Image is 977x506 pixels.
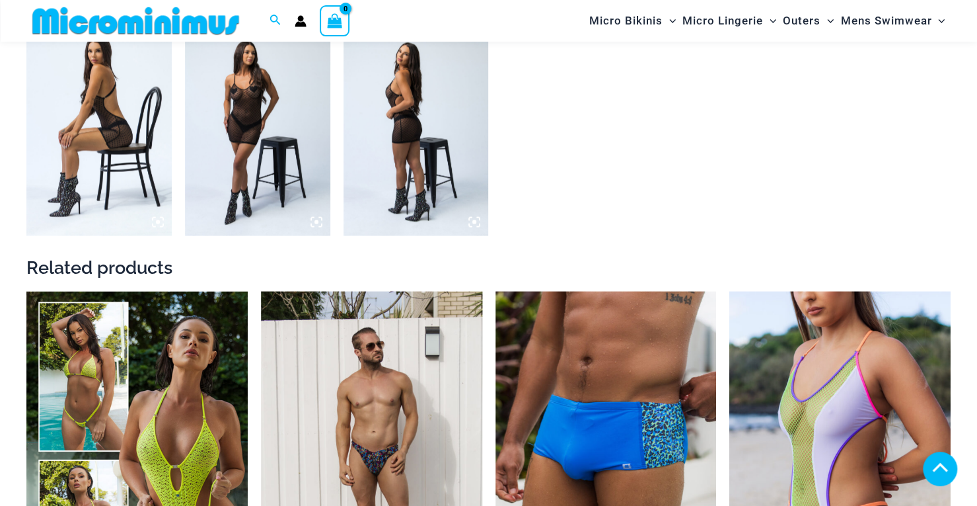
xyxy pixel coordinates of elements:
[320,5,350,36] a: View Shopping Cart, empty
[779,4,837,38] a: OutersMenu ToggleMenu Toggle
[820,4,834,38] span: Menu Toggle
[931,4,945,38] span: Menu Toggle
[763,4,776,38] span: Menu Toggle
[185,18,330,236] img: Delta Black Hearts 5612 Dress
[682,4,763,38] span: Micro Lingerie
[27,6,244,36] img: MM SHOP LOGO FLAT
[679,4,779,38] a: Micro LingerieMenu ToggleMenu Toggle
[783,4,820,38] span: Outers
[26,256,951,279] h2: Related products
[589,4,663,38] span: Micro Bikinis
[840,4,931,38] span: Mens Swimwear
[295,15,307,27] a: Account icon link
[584,2,951,40] nav: Site Navigation
[270,13,281,29] a: Search icon link
[586,4,679,38] a: Micro BikinisMenu ToggleMenu Toggle
[837,4,948,38] a: Mens SwimwearMenu ToggleMenu Toggle
[344,18,489,236] img: Delta Black Hearts 5612 Dress
[26,18,172,236] img: Delta Black Hearts 5612 Dress
[663,4,676,38] span: Menu Toggle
